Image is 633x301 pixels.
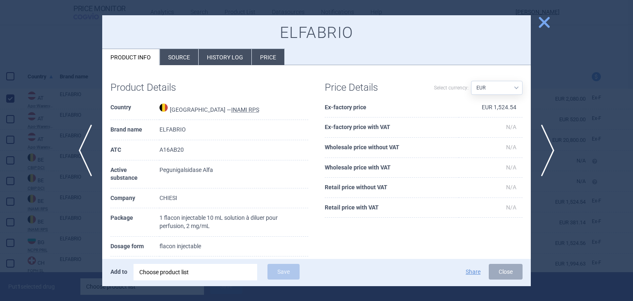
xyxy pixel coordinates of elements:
[506,164,516,171] span: N/A
[231,106,259,113] abbr: INAMI RPS — National Institute for Health Disability Insurance, Belgium. Programme web - Médicame...
[325,178,459,198] th: Retail price without VAT
[159,237,308,257] td: flacon injectable
[159,188,308,209] td: CHIESI
[159,160,308,188] td: Pegunigalsidase Alfa
[159,208,308,236] td: 1 flacon injectable 10 mL solution à diluer pour perfusion, 2 mg/mL
[110,82,209,94] h1: Product Details
[159,120,308,140] td: ELFABRIO
[159,98,308,120] td: [GEOGRAPHIC_DATA] —
[325,82,424,94] h1: Price Details
[110,264,127,280] p: Add to
[459,98,523,118] td: EUR 1,524.54
[325,198,459,218] th: Retail price with VAT
[325,98,459,118] th: Ex-factory price
[325,158,459,178] th: Wholesale price with VAT
[506,184,516,190] span: N/A
[110,24,523,42] h1: ELFABRIO
[267,264,300,280] button: Save
[325,138,459,158] th: Wholesale price without VAT
[110,188,159,209] th: Company
[160,49,198,65] li: Source
[110,98,159,120] th: Country
[252,49,284,65] li: Price
[110,160,159,188] th: Active substance
[110,140,159,160] th: ATC
[134,264,257,280] div: Choose product list
[434,81,469,95] label: Select currency:
[199,49,251,65] li: History log
[102,49,159,65] li: Product info
[110,208,159,236] th: Package
[325,118,459,138] th: Ex-factory price with VAT
[110,256,159,285] th: Dosage strength
[159,103,168,112] img: Belgium
[159,140,308,160] td: A16AB20
[466,269,481,275] button: Share
[139,264,251,280] div: Choose product list
[110,120,159,140] th: Brand name
[506,124,516,130] span: N/A
[110,237,159,257] th: Dosage form
[489,264,523,280] button: Close
[506,144,516,150] span: N/A
[506,204,516,211] span: N/A
[159,256,308,285] td: 2 mg/mL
